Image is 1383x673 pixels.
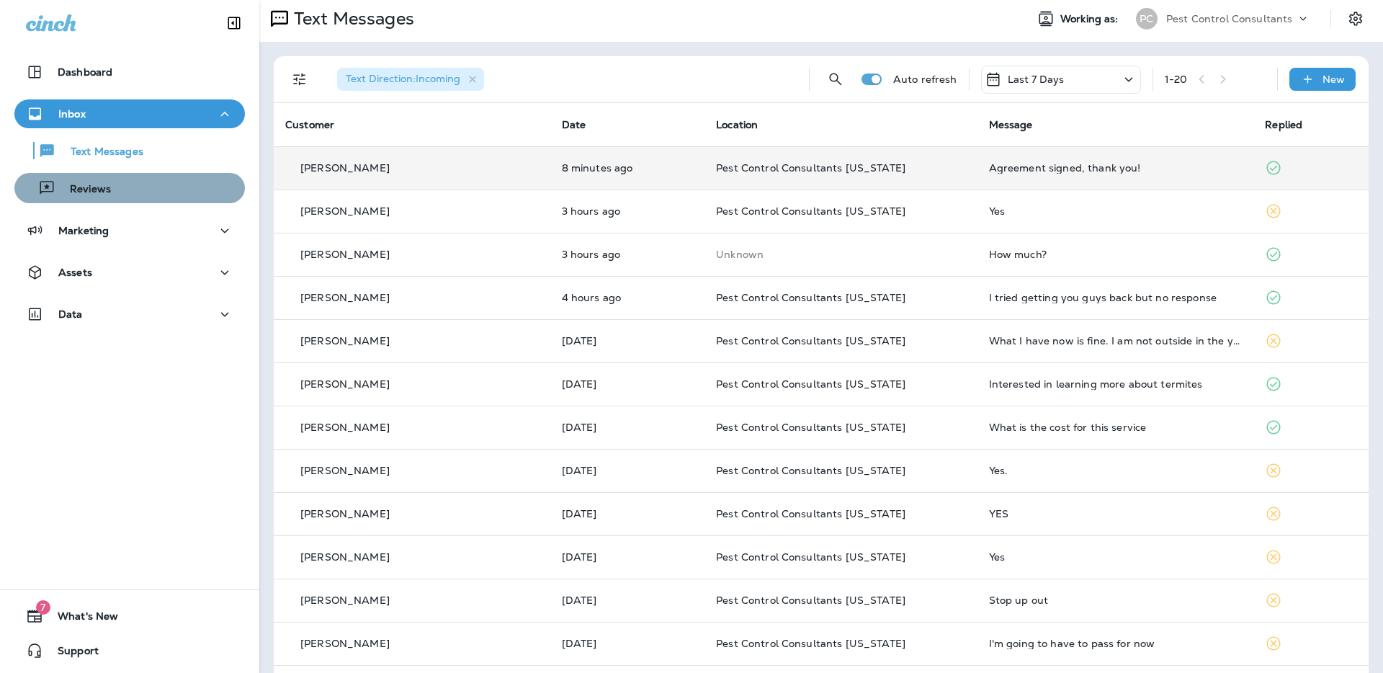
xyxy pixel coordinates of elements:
[55,183,111,197] p: Reviews
[14,300,245,329] button: Data
[716,507,905,520] span: Pest Control Consultants [US_STATE]
[300,162,390,174] p: [PERSON_NAME]
[58,267,92,278] p: Assets
[562,118,586,131] span: Date
[989,422,1243,433] div: What is the cost for this service
[562,422,693,433] p: Aug 22, 2025 03:22 PM
[300,638,390,649] p: [PERSON_NAME]
[300,205,390,217] p: [PERSON_NAME]
[989,335,1243,347] div: What I have now is fine. I am not outside in the yard anymore so the $50 is fine. Thank you.
[300,594,390,606] p: [PERSON_NAME]
[14,258,245,287] button: Assets
[288,8,414,30] p: Text Messages
[300,378,390,390] p: [PERSON_NAME]
[300,508,390,520] p: [PERSON_NAME]
[989,162,1243,174] div: Agreement signed, thank you!
[1343,6,1369,32] button: Settings
[1060,13,1122,25] span: Working as:
[989,249,1243,260] div: How much?
[821,65,850,94] button: Search Messages
[58,66,112,78] p: Dashboard
[14,602,245,630] button: 7What's New
[716,249,966,260] p: This customer does not have a last location and the phone number they messaged is not assigned to...
[716,334,905,347] span: Pest Control Consultants [US_STATE]
[36,600,50,615] span: 7
[300,465,390,476] p: [PERSON_NAME]
[716,205,905,218] span: Pest Control Consultants [US_STATE]
[562,551,693,563] p: Aug 20, 2025 11:46 AM
[14,173,245,203] button: Reviews
[716,637,905,650] span: Pest Control Consultants [US_STATE]
[716,421,905,434] span: Pest Control Consultants [US_STATE]
[300,551,390,563] p: [PERSON_NAME]
[716,161,905,174] span: Pest Control Consultants [US_STATE]
[989,118,1033,131] span: Message
[1265,118,1302,131] span: Replied
[989,205,1243,217] div: Yes
[43,610,118,628] span: What's New
[989,638,1243,649] div: I'm going to have to pass for now
[562,378,693,390] p: Aug 22, 2025 05:40 PM
[285,65,314,94] button: Filters
[1322,73,1345,85] p: New
[300,422,390,433] p: [PERSON_NAME]
[716,118,758,131] span: Location
[1008,73,1065,85] p: Last 7 Days
[716,291,905,304] span: Pest Control Consultants [US_STATE]
[58,108,86,120] p: Inbox
[300,249,390,260] p: [PERSON_NAME]
[989,508,1243,520] div: YES
[337,68,484,91] div: Text Direction:Incoming
[562,249,693,260] p: Aug 25, 2025 07:32 AM
[562,594,693,606] p: Aug 20, 2025 11:42 AM
[58,308,83,320] p: Data
[300,292,390,303] p: [PERSON_NAME]
[56,146,143,159] p: Text Messages
[716,551,905,563] span: Pest Control Consultants [US_STATE]
[14,216,245,245] button: Marketing
[989,551,1243,563] div: Yes
[562,205,693,217] p: Aug 25, 2025 08:01 AM
[1166,13,1292,24] p: Pest Control Consultants
[893,73,957,85] p: Auto refresh
[562,508,693,520] p: Aug 21, 2025 04:37 PM
[562,162,693,174] p: Aug 25, 2025 11:11 AM
[989,292,1243,303] div: I tried getting you guys back but no response
[562,465,693,476] p: Aug 22, 2025 11:49 AM
[562,335,693,347] p: Aug 23, 2025 11:54 AM
[716,378,905,391] span: Pest Control Consultants [US_STATE]
[716,464,905,477] span: Pest Control Consultants [US_STATE]
[58,225,109,236] p: Marketing
[1165,73,1188,85] div: 1 - 20
[989,378,1243,390] div: Interested in learning more about termites
[1136,8,1158,30] div: PC
[716,594,905,607] span: Pest Control Consultants [US_STATE]
[300,335,390,347] p: [PERSON_NAME]
[562,638,693,649] p: Aug 20, 2025 08:59 AM
[43,645,99,662] span: Support
[989,465,1243,476] div: Yes.
[562,292,693,303] p: Aug 25, 2025 07:05 AM
[14,99,245,128] button: Inbox
[14,636,245,665] button: Support
[14,58,245,86] button: Dashboard
[285,118,334,131] span: Customer
[346,72,460,85] span: Text Direction : Incoming
[214,9,254,37] button: Collapse Sidebar
[14,135,245,166] button: Text Messages
[989,594,1243,606] div: Stop up out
